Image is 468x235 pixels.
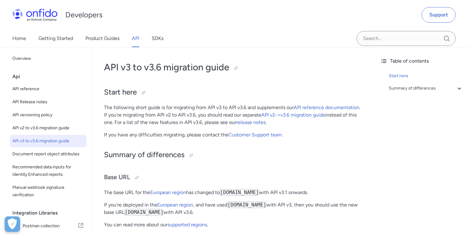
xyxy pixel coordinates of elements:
[12,111,84,119] span: API versioning policy
[12,124,84,132] span: API v2 to v3.6 migration guide
[10,96,86,108] a: API Release notes
[65,10,102,20] h1: Developers
[157,202,193,208] a: European region
[85,30,119,47] a: Product Guides
[10,161,86,181] a: Recommended data inputs for Identity Enhanced reports
[10,52,86,65] a: Overview
[12,9,58,21] img: Onfido Logo
[104,87,363,98] h2: Start here
[12,163,84,178] span: Recommended data inputs for Identity Enhanced reports
[104,150,363,160] h2: Summary of differences
[227,202,266,208] code: [DOMAIN_NAME]
[12,55,84,62] span: Overview
[12,70,89,83] div: Api
[104,173,363,183] h3: Base URL
[38,30,73,47] a: Getting Started
[422,7,456,23] a: Support
[12,150,84,158] span: Document report object attributes
[10,122,86,134] a: API v2 to v3.6 migration guide
[10,181,86,201] a: Manual webhook signature verification
[294,104,359,110] a: API reference documentation
[357,31,456,46] input: Onfido search input field
[389,85,463,92] a: Summary of differences
[10,109,86,121] a: API versioning policy
[104,221,363,228] p: You can read more about our .
[104,201,363,216] p: If you're deployed in the , and have used with API v3, then you should use the new base URL with ...
[12,30,26,47] a: Home
[380,57,463,65] div: Table of contents
[150,189,186,195] a: European region
[12,85,84,93] span: API reference
[220,189,259,196] code: [DOMAIN_NAME]
[389,72,463,80] a: Start here
[236,119,266,125] a: release notes
[12,137,84,145] span: API v3 to v3.6 migration guide
[23,222,78,230] span: Postman collection
[10,135,86,147] a: API v3 to v3.6 migration guide
[5,216,20,232] div: Cookie Preferences
[12,184,84,199] span: Manual webhook signature verification
[104,104,363,126] p: The following short guide is for migrating from API v3 to API v3.6 and supplements our . If you'r...
[104,189,363,196] p: The base URL for the has changed to with API v3.1 onwards.
[104,131,363,139] p: If you have any difficulties migrating, please contact the .
[228,132,282,138] a: Customer Support team
[132,30,139,47] a: API
[10,219,86,233] a: IconPostman collectionPostman collection
[104,61,363,73] h1: API v3 to v3.6 migration guide
[124,209,164,215] code: [DOMAIN_NAME]
[12,207,89,219] div: Integration Libraries
[12,98,84,106] span: API Release notes
[152,30,163,47] a: SDKs
[167,222,207,228] a: supported regions
[261,112,325,118] a: API v2->v3.6 migration guide
[10,83,86,95] a: API reference
[5,216,20,232] button: Open Preferences
[10,148,86,160] a: Document report object attributes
